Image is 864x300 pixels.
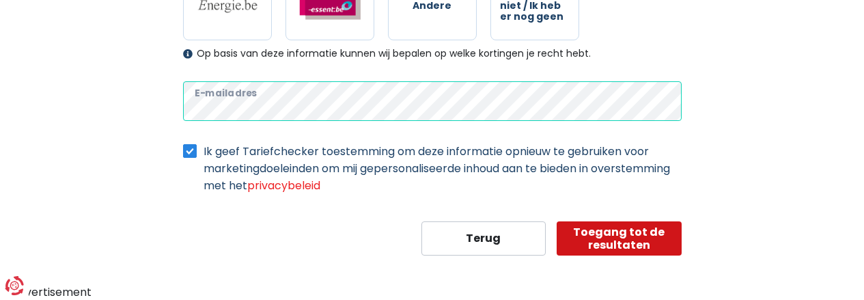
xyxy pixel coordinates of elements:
a: privacybeleid [247,178,320,193]
button: Terug [421,221,546,256]
button: Toegang tot de resultaten [557,221,682,256]
label: Ik geef Tariefchecker toestemming om deze informatie opnieuw te gebruiken voor marketingdoeleinde... [204,143,682,194]
span: Andere [413,1,451,11]
div: Op basis van deze informatie kunnen wij bepalen op welke kortingen je recht hebt. [183,48,682,59]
